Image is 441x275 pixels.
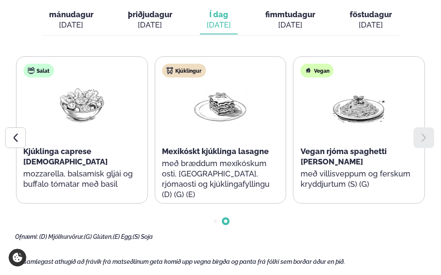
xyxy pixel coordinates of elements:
[166,67,173,74] img: chicken.svg
[200,6,238,34] button: Í dag [DATE]
[15,233,38,240] span: Ofnæmi:
[113,233,133,240] span: (E) Egg,
[258,6,322,34] button: fimmtudagur [DATE]
[343,6,399,34] button: föstudagur [DATE]
[23,169,140,189] p: mozzarella, balsamísk gljái og buffalo tómatar með basil
[23,64,54,77] div: Salat
[162,158,279,200] p: með bræddum mexíkóskum osti, [GEOGRAPHIC_DATA], rjómaosti og kjúklingafyllingu (D) (G) (E)
[162,64,206,77] div: Kjúklingur
[224,219,227,223] span: Go to slide 2
[162,147,269,156] span: Mexikóskt kjúklinga lasagne
[265,10,315,19] span: fimmtudagur
[301,169,418,189] p: með villisveppum og ferskum kryddjurtum (S) (G)
[265,20,315,30] div: [DATE]
[39,233,84,240] span: (D) Mjólkurvörur,
[54,84,109,124] img: Salad.png
[121,6,179,34] button: þriðjudagur [DATE]
[305,67,312,74] img: Vegan.svg
[133,233,153,240] span: (S) Soja
[350,10,392,19] span: föstudagur
[331,84,386,124] img: Spagetti.png
[42,6,100,34] button: mánudagur [DATE]
[301,147,387,166] span: Vegan rjóma spaghetti [PERSON_NAME]
[207,20,231,30] div: [DATE]
[193,84,248,124] img: Lasagna.png
[350,20,392,30] div: [DATE]
[23,147,108,166] span: Kjúklinga caprese [DEMOGRAPHIC_DATA]
[9,249,26,266] a: Cookie settings
[214,219,217,223] span: Go to slide 1
[301,64,334,77] div: Vegan
[49,10,93,19] span: mánudagur
[49,20,93,30] div: [DATE]
[84,233,113,240] span: (G) Glúten,
[128,10,172,19] span: þriðjudagur
[15,258,345,265] span: Vinsamlegast athugið að frávik frá matseðlinum geta komið upp vegna birgða og panta frá fólki sem...
[207,9,231,20] span: Í dag
[128,20,172,30] div: [DATE]
[28,67,34,74] img: salad.svg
